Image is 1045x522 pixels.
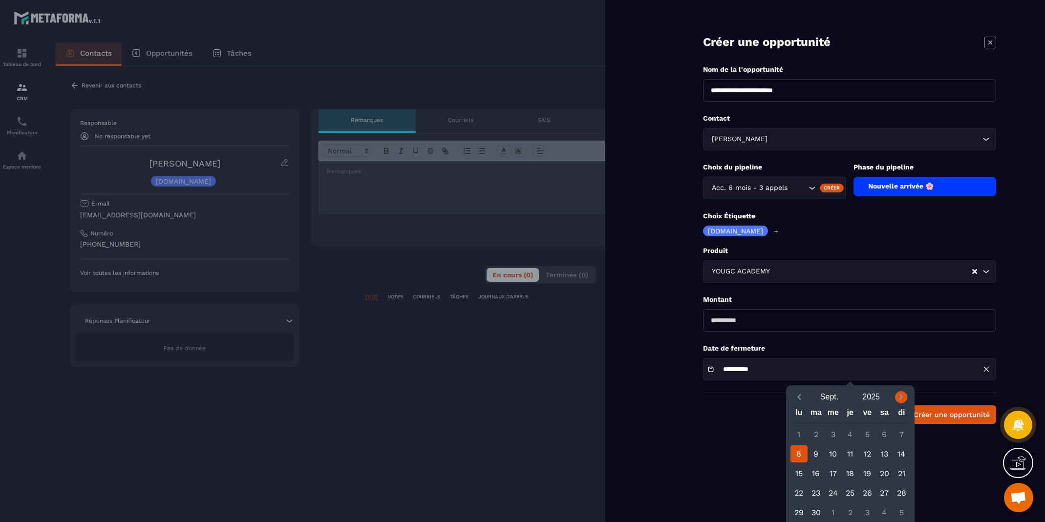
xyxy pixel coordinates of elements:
button: Clear Selected [972,268,977,275]
div: 20 [876,465,893,482]
div: 1 [825,504,842,521]
p: Créer une opportunité [703,34,831,50]
input: Search for option [769,134,980,145]
div: Search for option [703,260,996,283]
div: me [825,406,842,423]
div: je [842,406,859,423]
p: Montant [703,295,996,304]
div: 2 [808,426,825,443]
p: Contact [703,114,996,123]
button: Open years overlay [850,389,892,406]
div: 6 [876,426,893,443]
div: 17 [825,465,842,482]
p: Phase du pipeline [853,163,997,172]
button: Open months overlay [809,389,851,406]
div: 9 [808,445,825,462]
div: 5 [893,504,910,521]
div: 24 [825,484,842,501]
span: Acc. 6 mois - 3 appels [709,183,789,193]
div: Search for option [703,177,846,199]
input: Search for option [789,183,806,193]
div: Créer [820,184,844,192]
div: ve [859,406,876,423]
div: 7 [893,426,910,443]
p: Date de fermeture [703,344,996,353]
div: 4 [876,504,893,521]
div: 16 [808,465,825,482]
div: 11 [842,445,859,462]
p: Choix du pipeline [703,163,846,172]
div: Search for option [703,128,996,150]
p: [DOMAIN_NAME] [708,228,763,234]
div: 8 [790,445,808,462]
div: 5 [859,426,876,443]
a: Ouvrir le chat [1004,483,1033,512]
div: 19 [859,465,876,482]
div: 15 [790,465,808,482]
span: [PERSON_NAME] [709,134,769,145]
div: 3 [825,426,842,443]
div: sa [876,406,893,423]
div: 25 [842,484,859,501]
div: 22 [790,484,808,501]
p: Nom de la l'opportunité [703,65,996,74]
div: 2 [842,504,859,521]
button: Previous month [790,391,809,404]
div: 23 [808,484,825,501]
p: Choix Étiquette [703,211,996,221]
div: 18 [842,465,859,482]
span: YOUGC ACADEMY [709,266,772,277]
div: 28 [893,484,910,501]
div: 29 [790,504,808,521]
div: lu [790,406,808,423]
div: 1 [790,426,808,443]
div: Calendar wrapper [790,406,910,521]
div: di [893,406,910,423]
div: ma [808,406,825,423]
div: Calendar days [790,426,910,521]
input: Search for option [772,266,971,277]
div: 13 [876,445,893,462]
div: 4 [842,426,859,443]
div: 27 [876,484,893,501]
button: Créer une opportunité [907,405,996,424]
div: 12 [859,445,876,462]
button: Next month [892,391,910,404]
div: 3 [859,504,876,521]
div: 21 [893,465,910,482]
div: 30 [808,504,825,521]
div: 26 [859,484,876,501]
p: Produit [703,246,996,255]
div: 10 [825,445,842,462]
div: 14 [893,445,910,462]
